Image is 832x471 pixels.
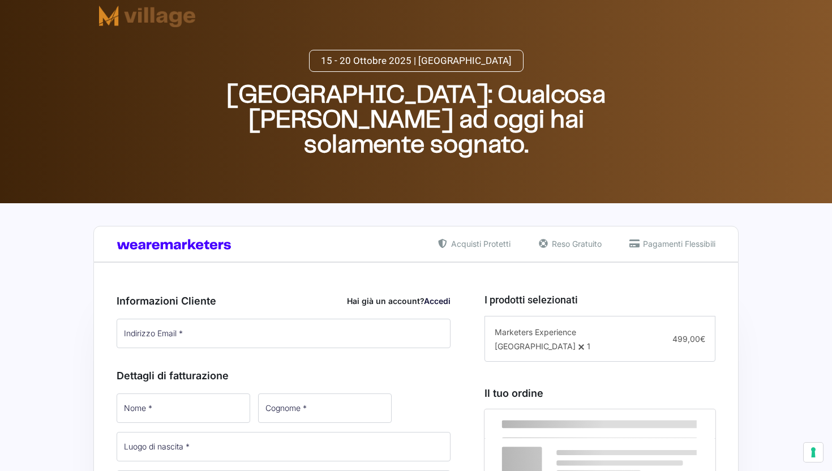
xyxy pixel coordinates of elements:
h2: [GEOGRAPHIC_DATA]: Qualcosa [PERSON_NAME] ad oggi hai solamente sognato. [212,83,620,158]
span: Reso Gratuito [549,238,602,250]
a: Accedi [424,296,451,306]
span: 1 [587,341,590,351]
h3: Dettagli di fatturazione [117,368,451,383]
input: Cognome * [258,393,392,423]
h3: I prodotti selezionati [484,292,715,307]
input: Indirizzo Email * [117,319,451,348]
th: Subtotale [628,409,715,439]
input: Luogo di nascita * [117,432,451,461]
h3: Il tuo ordine [484,386,715,401]
h3: Informazioni Cliente [117,293,451,309]
input: Nome * [117,393,250,423]
span: Pagamenti Flessibili [640,238,715,250]
span: Marketers Experience [GEOGRAPHIC_DATA] [495,327,576,351]
button: Le tue preferenze relative al consenso per le tecnologie di tracciamento [804,443,823,462]
a: 15 - 20 Ottobre 2025 | [GEOGRAPHIC_DATA] [309,50,524,72]
span: Acquisti Protetti [448,238,511,250]
span: € [700,334,705,344]
th: Prodotto [484,409,629,439]
span: 499,00 [672,334,705,344]
div: Hai già un account? [347,295,451,307]
span: 15 - 20 Ottobre 2025 | [GEOGRAPHIC_DATA] [321,56,512,66]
